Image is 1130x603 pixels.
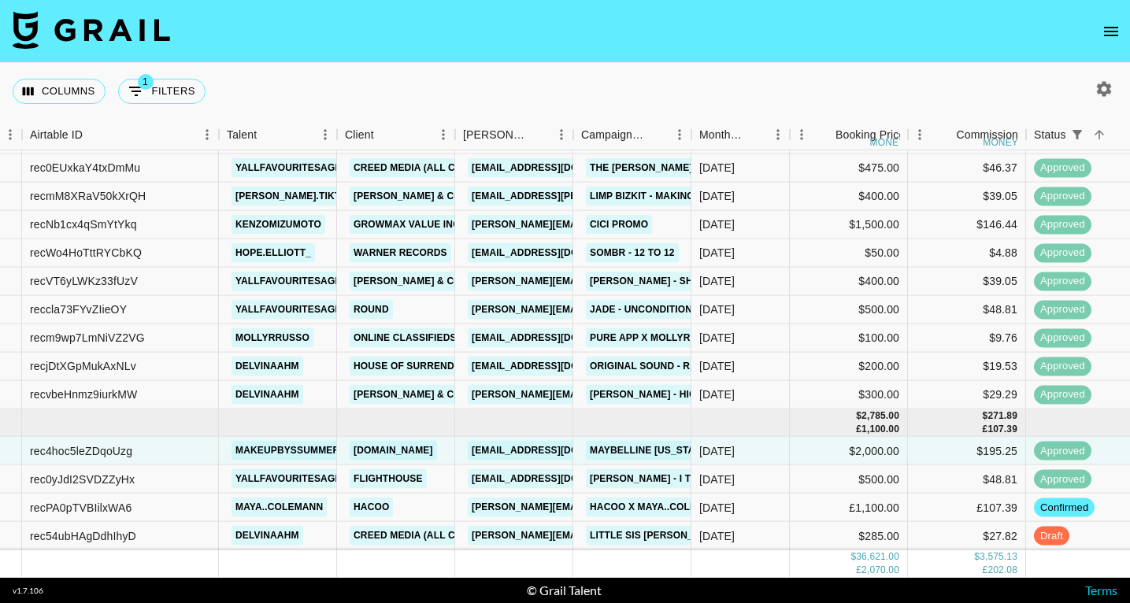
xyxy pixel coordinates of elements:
[586,385,750,405] a: [PERSON_NAME] - Higher Love
[232,469,383,489] a: yallfavouritesagittarius
[1034,302,1091,317] span: approved
[257,124,279,146] button: Sort
[573,120,691,150] div: Campaign (Type)
[527,583,602,598] div: © Grail Talent
[350,328,477,348] a: Online Classifieds AG
[313,123,337,146] button: Menu
[586,158,697,178] a: The [PERSON_NAME]
[586,300,709,320] a: JADE - Unconditional
[232,300,383,320] a: yallfavouritesagittarius
[455,120,573,150] div: Booker
[987,564,1017,577] div: 202.08
[987,409,1017,423] div: 271.89
[699,216,735,232] div: Sep '25
[699,499,735,515] div: Oct '25
[908,353,1026,381] div: $19.53
[586,243,679,263] a: sombr - 12 to 12
[468,243,644,263] a: [EMAIL_ADDRESS][DOMAIN_NAME]
[1034,500,1095,515] span: confirmed
[586,215,652,235] a: CiCi Promo
[468,441,644,461] a: [EMAIL_ADDRESS][DOMAIN_NAME]
[699,358,735,374] div: Sep '25
[586,526,852,546] a: Little Sis [PERSON_NAME] - What's It Gonna Take
[350,469,427,489] a: Flighthouse
[30,527,136,543] div: rec54ubHAgDdhIhyD
[861,409,899,423] div: 2,785.00
[232,441,343,461] a: makeupbyssummer
[790,381,908,409] div: $300.00
[790,437,908,465] div: $2,000.00
[30,442,132,458] div: rec4hoc5leZDqoUzg
[856,409,861,423] div: $
[232,385,303,405] a: delvinaahm
[856,550,899,564] div: 36,621.00
[790,211,908,239] div: $1,500.00
[345,120,374,150] div: Client
[586,328,728,348] a: Pure App x mollyrrusso
[22,120,219,150] div: Airtable ID
[468,300,724,320] a: [PERSON_NAME][EMAIL_ADDRESS][DOMAIN_NAME]
[790,494,908,522] div: £1,100.00
[468,215,724,235] a: [PERSON_NAME][EMAIL_ADDRESS][DOMAIN_NAME]
[30,120,83,150] div: Airtable ID
[908,154,1026,183] div: $46.37
[350,272,487,291] a: [PERSON_NAME] & Co LLC
[983,564,988,577] div: £
[232,357,303,376] a: delvinaahm
[1034,274,1091,289] span: approved
[790,296,908,324] div: $500.00
[908,324,1026,353] div: $9.76
[646,124,668,146] button: Sort
[118,79,206,104] button: Show filters
[908,437,1026,465] div: $195.25
[30,273,138,289] div: recVT6yLWKz33fUzV
[790,465,908,494] div: $500.00
[870,138,906,147] div: money
[432,123,455,146] button: Menu
[850,550,856,564] div: $
[350,526,513,546] a: Creed Media (All Campaigns)
[350,300,393,320] a: Round
[232,215,325,235] a: kenzomizumoto
[528,124,550,146] button: Sort
[699,330,735,346] div: Sep '25
[30,499,132,515] div: recPA0pTVBIilxWA6
[766,123,790,146] button: Menu
[699,301,735,317] div: Sep '25
[983,423,988,436] div: £
[790,239,908,268] div: $50.00
[1034,331,1091,346] span: approved
[232,158,383,178] a: yallfavouritesagittarius
[861,423,899,436] div: 1,100.00
[1034,387,1091,402] span: approved
[337,120,455,150] div: Client
[232,526,303,546] a: delvinaahm
[1034,217,1091,232] span: approved
[908,522,1026,550] div: $27.82
[468,272,806,291] a: [PERSON_NAME][EMAIL_ADDRESS][PERSON_NAME][DOMAIN_NAME]
[744,124,766,146] button: Sort
[1034,246,1091,261] span: approved
[13,79,106,104] button: Select columns
[699,245,735,261] div: Sep '25
[195,123,219,146] button: Menu
[468,328,644,348] a: [EMAIL_ADDRESS][DOMAIN_NAME]
[374,124,396,146] button: Sort
[1034,528,1069,543] span: draft
[232,187,358,206] a: [PERSON_NAME].tiktok
[1034,472,1091,486] span: approved
[227,120,257,150] div: Talent
[350,215,464,235] a: GrowMax Value Inc
[30,301,127,317] div: reccla73FYvZIieOY
[699,273,735,289] div: Sep '25
[856,423,861,436] div: £
[987,423,1017,436] div: 107.39
[350,158,513,178] a: Creed Media (All Campaigns)
[790,353,908,381] div: $200.00
[908,211,1026,239] div: $146.44
[1034,189,1091,204] span: approved
[908,296,1026,324] div: $48.81
[468,385,806,405] a: [PERSON_NAME][EMAIL_ADDRESS][PERSON_NAME][DOMAIN_NAME]
[350,441,437,461] a: [DOMAIN_NAME]
[1034,161,1091,176] span: approved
